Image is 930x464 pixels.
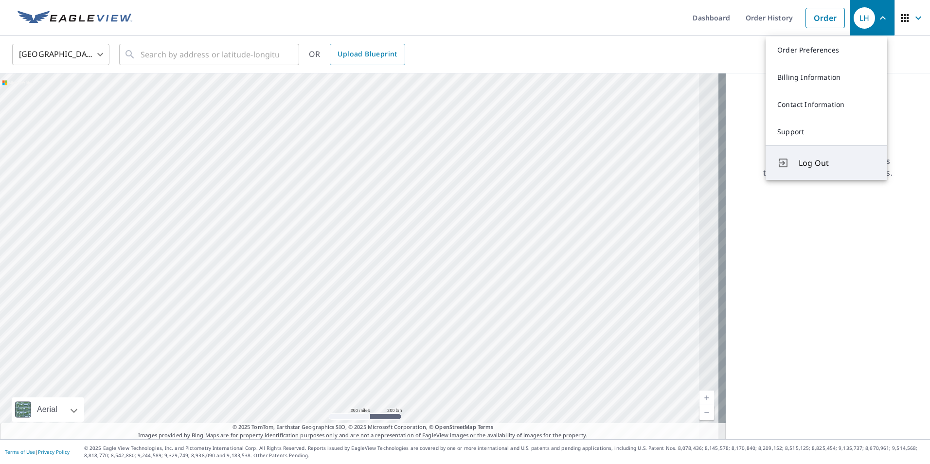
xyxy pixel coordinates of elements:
[309,44,405,65] div: OR
[699,405,714,420] a: Current Level 5, Zoom Out
[84,445,925,459] p: © 2025 Eagle View Technologies, Inc. and Pictometry International Corp. All Rights Reserved. Repo...
[12,397,84,422] div: Aerial
[330,44,405,65] a: Upload Blueprint
[5,449,70,455] p: |
[766,118,887,145] a: Support
[766,145,887,180] button: Log Out
[38,448,70,455] a: Privacy Policy
[766,91,887,118] a: Contact Information
[805,8,845,28] a: Order
[338,48,397,60] span: Upload Blueprint
[799,157,876,169] span: Log Out
[766,36,887,64] a: Order Preferences
[34,397,60,422] div: Aerial
[766,64,887,91] a: Billing Information
[5,448,35,455] a: Terms of Use
[18,11,132,25] img: EV Logo
[699,391,714,405] a: Current Level 5, Zoom In
[141,41,279,68] input: Search by address or latitude-longitude
[854,7,875,29] div: LH
[12,41,109,68] div: [GEOGRAPHIC_DATA]
[435,423,476,430] a: OpenStreetMap
[232,423,494,431] span: © 2025 TomTom, Earthstar Geographics SIO, © 2025 Microsoft Corporation, ©
[478,423,494,430] a: Terms
[763,155,893,178] p: Searching for a property address to view a list of available products.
